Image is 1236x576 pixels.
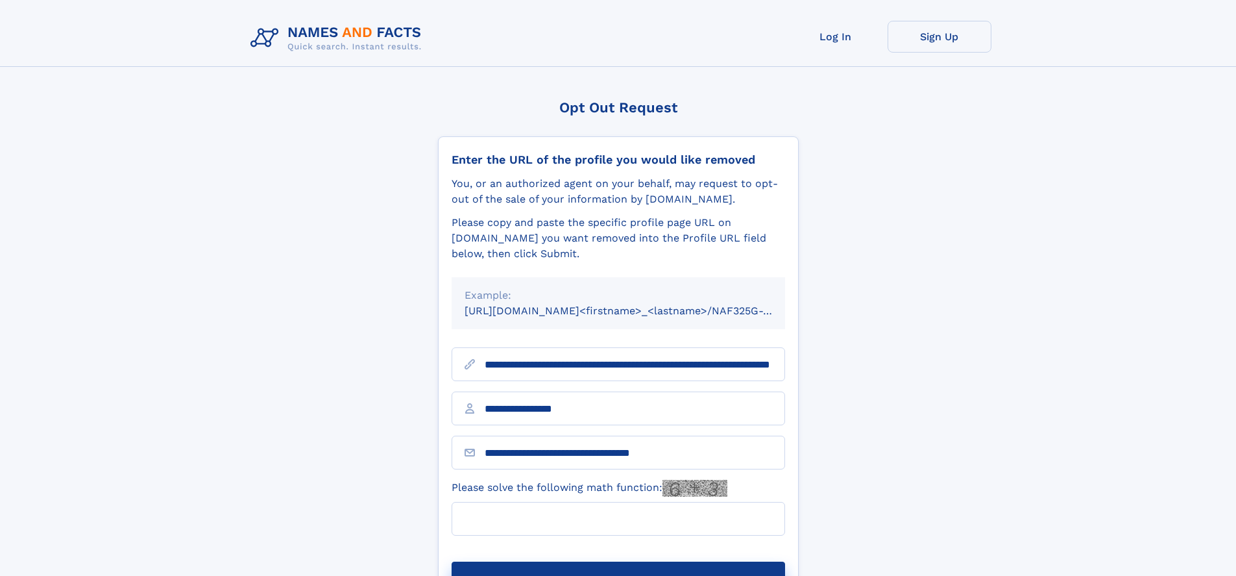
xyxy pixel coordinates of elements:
[465,305,810,317] small: [URL][DOMAIN_NAME]<firstname>_<lastname>/NAF325G-xxxxxxxx
[452,153,785,167] div: Enter the URL of the profile you would like removed
[438,99,799,116] div: Opt Out Request
[452,176,785,207] div: You, or an authorized agent on your behalf, may request to opt-out of the sale of your informatio...
[245,21,432,56] img: Logo Names and Facts
[784,21,888,53] a: Log In
[888,21,991,53] a: Sign Up
[452,480,727,497] label: Please solve the following math function:
[465,288,772,303] div: Example:
[452,215,785,262] div: Please copy and paste the specific profile page URL on [DOMAIN_NAME] you want removed into the Pr...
